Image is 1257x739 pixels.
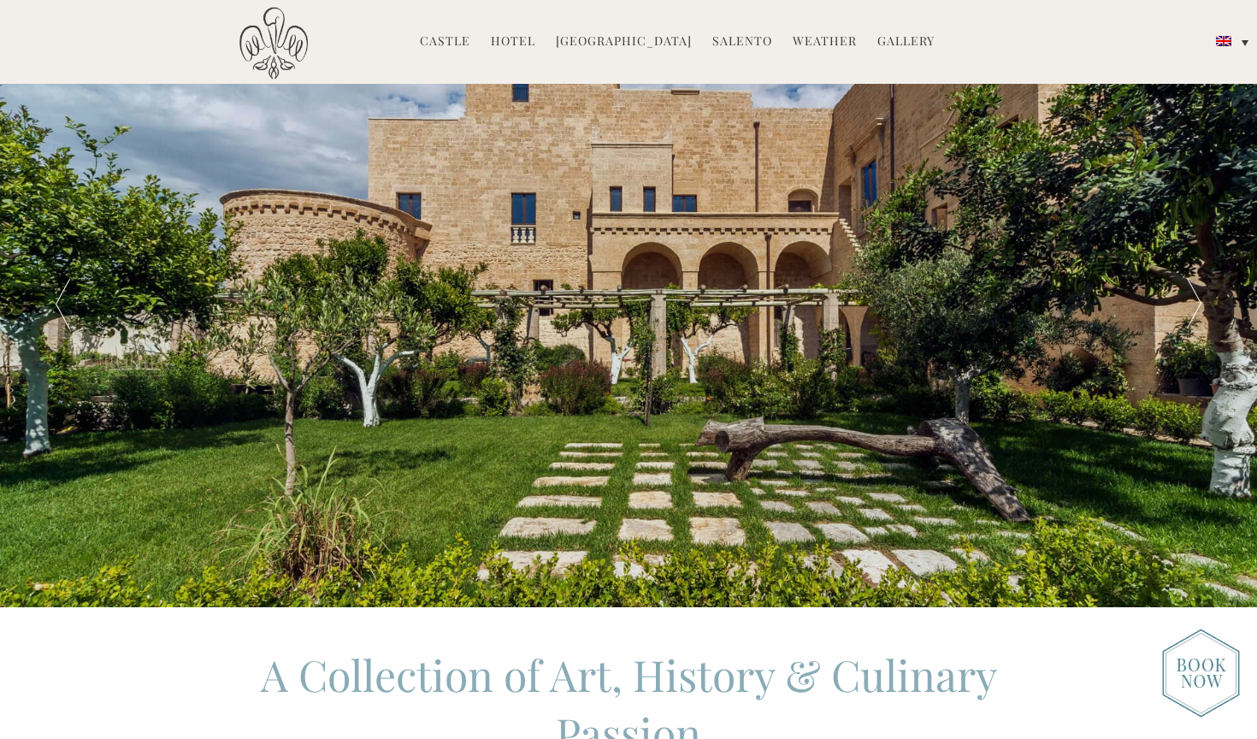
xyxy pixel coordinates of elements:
img: new-booknow.png [1162,629,1240,718]
a: Gallery [877,33,935,52]
a: Salento [712,33,772,52]
img: English [1216,36,1231,46]
a: Weather [793,33,857,52]
a: Castle [420,33,470,52]
a: [GEOGRAPHIC_DATA] [556,33,692,52]
img: Castello di Ugento [239,7,308,80]
a: Hotel [491,33,535,52]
